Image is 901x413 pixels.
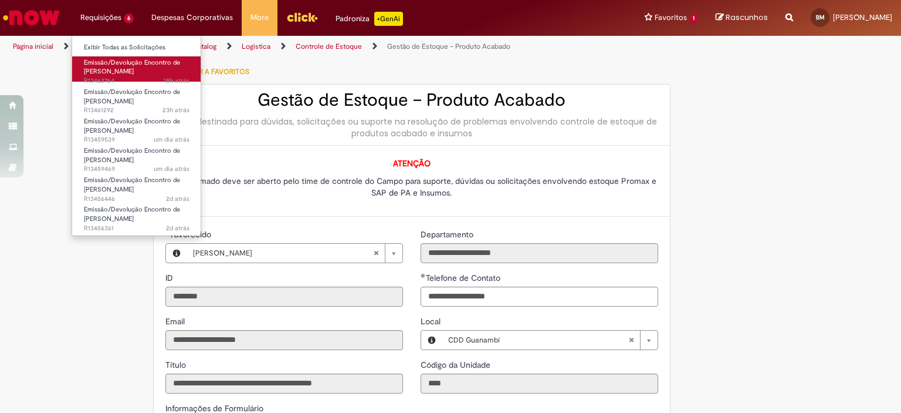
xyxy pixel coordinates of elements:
[286,8,318,26] img: click_logo_yellow_360x200.png
[250,12,269,23] span: More
[164,76,189,85] time: 29/08/2025 14:44:30
[166,194,189,203] span: 2d atrás
[1,6,62,29] img: ServiceNow
[84,146,180,164] span: Emissão/Devolução Encontro de [PERSON_NAME]
[154,135,189,144] span: um dia atrás
[448,331,628,350] span: CDD Guanambí
[655,12,687,23] span: Favoritos
[162,106,189,115] span: 23h atrás
[162,106,189,115] time: 29/08/2025 10:01:18
[151,12,233,23] span: Despesas Corporativas
[166,224,189,233] time: 28/08/2025 09:49:05
[124,14,134,23] span: 6
[421,374,658,394] input: Código da Unidade
[84,135,189,145] span: R13459539
[426,273,503,283] span: Telefone de Contato
[13,42,53,51] a: Página inicial
[165,330,403,350] input: Email
[84,164,189,174] span: R13459469
[72,174,201,199] a: Aberto R13456446 : Emissão/Devolução Encontro de Contas Fornecedor
[72,86,201,111] a: Aberto R13461292 : Emissão/Devolução Encontro de Contas Fornecedor
[84,106,189,115] span: R13461292
[193,244,373,263] span: [PERSON_NAME]
[393,158,431,169] span: ATENÇÃO
[421,359,493,371] label: Somente leitura - Código da Unidade
[833,12,892,22] span: [PERSON_NAME]
[72,56,201,82] a: Aberto R13462764 : Emissão/Devolução Encontro de Contas Fornecedor
[166,224,189,233] span: 2d atrás
[421,229,476,240] span: Somente leitura - Departamento
[84,88,180,106] span: Emissão/Devolução Encontro de [PERSON_NAME]
[153,59,256,84] button: Adicionar a Favoritos
[84,224,189,233] span: R13456361
[726,12,768,23] span: Rascunhos
[164,76,189,85] span: 18h atrás
[367,244,385,263] abbr: Limpar campo Favorecido
[187,244,402,263] a: [PERSON_NAME]Limpar campo Favorecido
[421,331,442,350] button: Local, Visualizar este registro CDD Guanambí
[165,272,175,284] label: Somente leitura - ID
[689,14,698,23] span: 1
[84,205,180,223] span: Emissão/Devolução Encontro de [PERSON_NAME]
[84,58,180,76] span: Emissão/Devolução Encontro de [PERSON_NAME]
[166,194,189,203] time: 28/08/2025 10:01:00
[387,42,510,51] a: Gestão de Estoque – Produto Acabado
[421,273,426,278] span: Obrigatório Preenchido
[84,194,189,204] span: R13456446
[72,41,201,54] a: Exibir Todas as Solicitações
[165,374,403,394] input: Título
[165,116,658,139] div: Oferta destinada para dúvidas, solicitações ou suporte na resolução de problemas envolvendo contr...
[165,287,403,307] input: ID
[421,229,476,240] label: Somente leitura - Departamento
[84,176,180,194] span: Emissão/Devolução Encontro de [PERSON_NAME]
[165,316,187,327] span: Somente leitura - Email
[154,135,189,144] time: 28/08/2025 17:24:36
[165,315,187,327] label: Somente leitura - Email
[165,175,658,199] p: Esse chamado deve ser aberto pelo time de controle do Campo para suporte, dúvidas ou solicitações...
[421,316,443,327] span: Local
[816,14,825,21] span: BM
[154,164,189,173] time: 28/08/2025 17:14:52
[72,145,201,170] a: Aberto R13459469 : Emissão/Devolução Encontro de Contas Fornecedor
[84,76,189,86] span: R13462764
[171,229,214,240] span: Necessários - Favorecido
[165,90,658,110] h2: Gestão de Estoque – Produto Acabado
[9,36,592,58] ul: Trilhas de página
[165,359,188,371] label: Somente leitura - Título
[84,117,180,135] span: Emissão/Devolução Encontro de [PERSON_NAME]
[336,12,403,26] div: Padroniza
[165,67,249,76] span: Adicionar a Favoritos
[421,287,658,307] input: Telefone de Contato
[421,243,658,263] input: Departamento
[622,331,640,350] abbr: Limpar campo Local
[442,331,658,350] a: CDD GuanambíLimpar campo Local
[166,244,187,263] button: Favorecido, Visualizar este registro Bruna Ferreira De Menezes
[296,42,362,51] a: Controle de Estoque
[72,35,201,236] ul: Requisições
[716,12,768,23] a: Rascunhos
[80,12,121,23] span: Requisições
[72,115,201,140] a: Aberto R13459539 : Emissão/Devolução Encontro de Contas Fornecedor
[72,203,201,229] a: Aberto R13456361 : Emissão/Devolução Encontro de Contas Fornecedor
[374,12,403,26] p: +GenAi
[154,164,189,173] span: um dia atrás
[242,42,270,51] a: Logistica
